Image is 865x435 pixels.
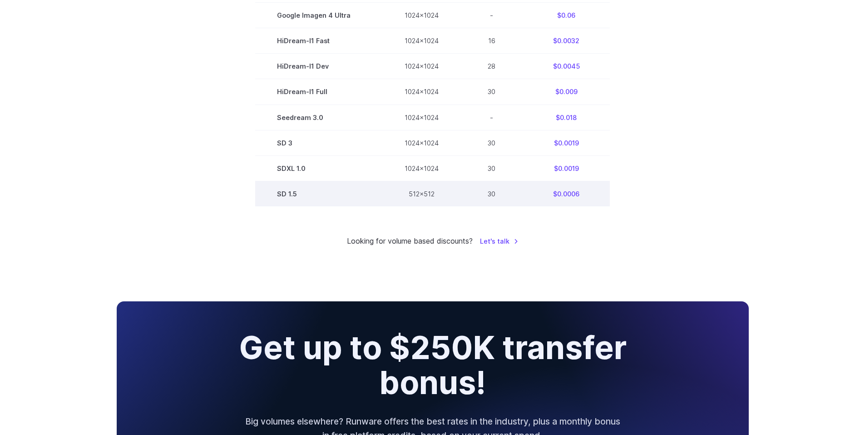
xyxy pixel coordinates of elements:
td: 30 [460,181,523,206]
td: 30 [460,155,523,181]
td: $0.0019 [523,155,610,181]
td: - [460,105,523,130]
td: 1024x1024 [383,3,460,28]
td: HiDream-I1 Full [255,79,383,105]
small: Looking for volume based discounts? [347,235,473,247]
td: $0.009 [523,79,610,105]
a: Let's talk [480,236,519,246]
td: $0.0045 [523,54,610,79]
td: $0.0006 [523,181,610,206]
td: SD 3 [255,130,383,155]
td: 28 [460,54,523,79]
td: Google Imagen 4 Ultra [255,3,383,28]
td: $0.0032 [523,28,610,54]
h2: Get up to $250K transfer bonus! [203,330,662,400]
td: 1024x1024 [383,54,460,79]
td: HiDream-I1 Dev [255,54,383,79]
td: Seedream 3.0 [255,105,383,130]
td: 1024x1024 [383,130,460,155]
td: - [460,3,523,28]
td: $0.018 [523,105,610,130]
td: 16 [460,28,523,54]
td: HiDream-I1 Fast [255,28,383,54]
td: 30 [460,130,523,155]
td: SD 1.5 [255,181,383,206]
td: SDXL 1.0 [255,155,383,181]
td: 1024x1024 [383,28,460,54]
td: $0.0019 [523,130,610,155]
td: 1024x1024 [383,105,460,130]
td: 30 [460,79,523,105]
td: $0.06 [523,3,610,28]
td: 1024x1024 [383,155,460,181]
td: 1024x1024 [383,79,460,105]
td: 512x512 [383,181,460,206]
